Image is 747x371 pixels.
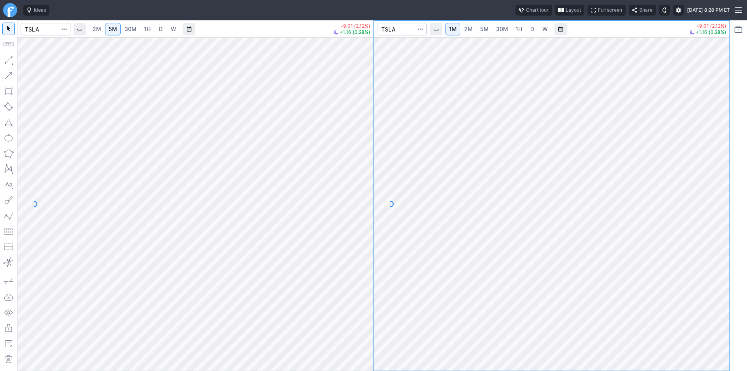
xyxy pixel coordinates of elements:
[464,26,473,32] span: 2M
[2,54,15,66] button: Line
[154,23,167,35] a: D
[516,26,522,32] span: 1H
[659,5,670,16] button: Toggle dark mode
[34,6,46,14] span: Ideas
[555,5,584,16] button: Layout
[542,26,548,32] span: W
[105,23,121,35] a: 5M
[539,23,551,35] a: W
[526,23,538,35] a: D
[89,23,105,35] a: 2M
[2,241,15,253] button: Position
[183,23,195,35] button: Range
[445,23,460,35] a: 1M
[2,132,15,144] button: Ellipse
[144,26,151,32] span: 1H
[124,26,137,32] span: 30M
[530,26,534,32] span: D
[140,23,154,35] a: 1H
[2,275,15,288] button: Drawing mode: Single
[159,26,163,32] span: D
[2,209,15,222] button: Elliott waves
[334,24,370,28] p: -9.01 (2.12%)
[449,26,457,32] span: 1M
[340,30,370,35] span: +1.16 (0.28%)
[516,5,552,16] button: Chart tour
[2,306,15,319] button: Hide drawings
[21,23,70,35] input: Search
[696,30,726,35] span: +1.16 (0.28%)
[566,6,581,14] span: Layout
[74,23,86,35] button: Interval
[2,338,15,350] button: Add note
[2,256,15,269] button: Anchored VWAP
[2,69,15,82] button: Arrow
[415,23,426,35] button: Search
[673,5,684,16] button: Settings
[121,23,140,35] a: 30M
[2,322,15,334] button: Lock drawings
[167,23,180,35] a: W
[587,5,626,16] button: Full screen
[732,23,745,35] button: Portfolio watchlist
[430,23,442,35] button: Interval
[2,147,15,160] button: Polygon
[554,23,567,35] button: Range
[2,23,15,35] button: Mouse
[639,6,652,14] span: Share
[2,100,15,113] button: Rotated rectangle
[2,116,15,128] button: Triangle
[690,24,726,28] p: -9.01 (2.12%)
[598,6,622,14] span: Full screen
[493,23,512,35] a: 30M
[687,6,730,14] span: [DATE] 8:28 PM ET
[2,178,15,191] button: Text
[2,291,15,303] button: Drawings autosave: Off
[2,353,15,366] button: Remove all drawings
[2,38,15,51] button: Measure
[377,23,427,35] input: Search
[2,163,15,175] button: XABCD
[2,225,15,237] button: Fibonacci retracements
[526,6,549,14] span: Chart tour
[629,5,656,16] button: Share
[23,5,49,16] button: Ideas
[2,85,15,97] button: Rectangle
[171,26,176,32] span: W
[59,23,70,35] button: Search
[3,3,17,17] a: Finviz.com
[109,26,117,32] span: 5M
[477,23,492,35] a: 5M
[2,194,15,206] button: Brush
[461,23,476,35] a: 2M
[512,23,526,35] a: 1H
[93,26,101,32] span: 2M
[480,26,489,32] span: 5M
[496,26,508,32] span: 30M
